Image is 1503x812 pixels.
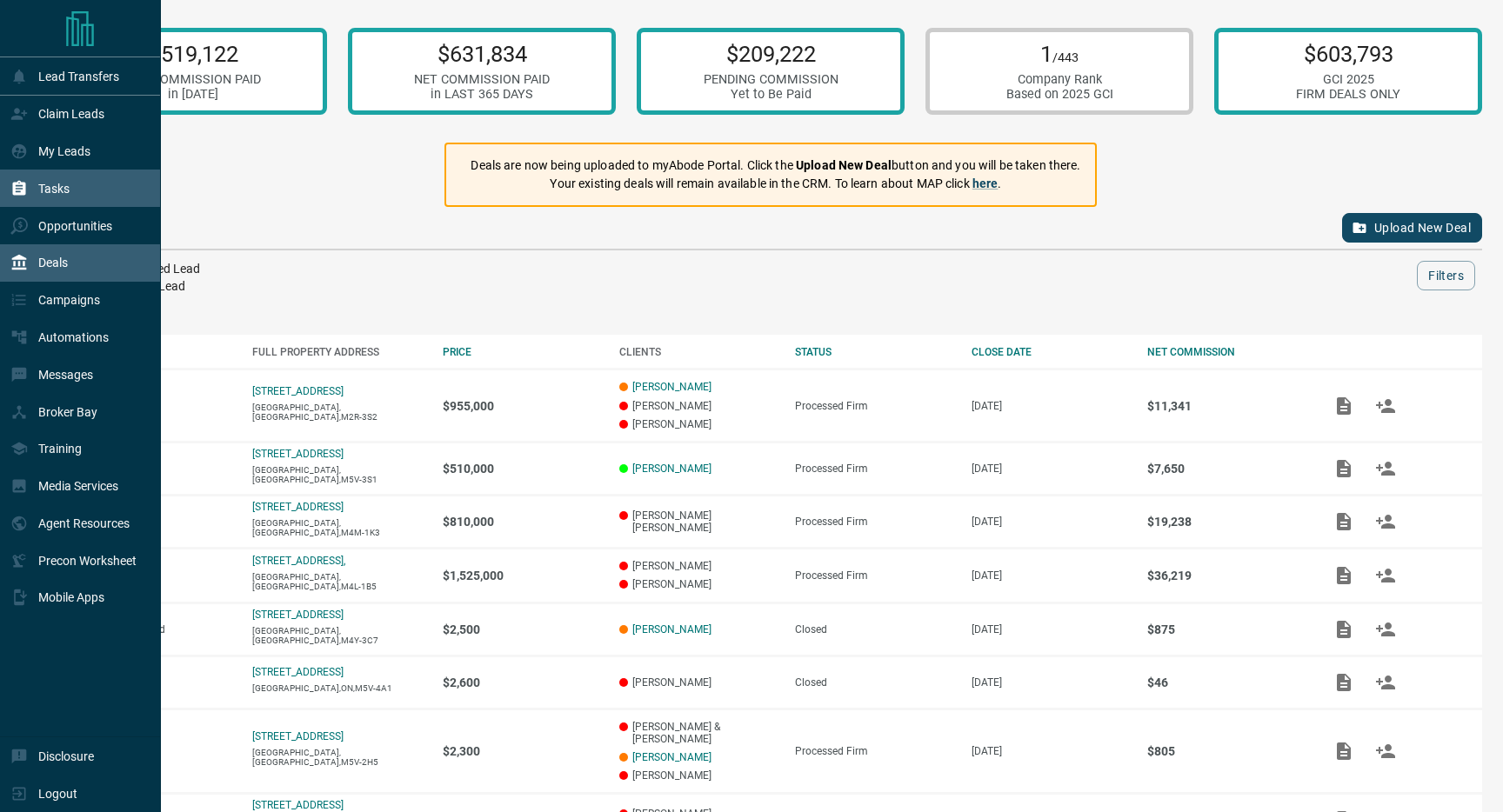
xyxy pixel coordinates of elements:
[252,730,344,742] a: [STREET_ADDRESS]
[1147,515,1306,529] p: $19,238
[619,578,778,590] p: [PERSON_NAME]
[1006,87,1113,102] div: Based on 2025 GCI
[619,400,778,412] p: [PERSON_NAME]
[632,463,711,475] a: [PERSON_NAME]
[125,87,261,102] div: in [DATE]
[619,560,778,572] p: [PERSON_NAME]
[619,418,778,430] p: [PERSON_NAME]
[619,509,778,534] p: [PERSON_NAME] [PERSON_NAME]
[252,572,425,591] p: [GEOGRAPHIC_DATA],[GEOGRAPHIC_DATA],M4L-1B5
[443,399,601,413] p: $955,000
[972,516,1130,528] p: [DATE]
[443,622,601,636] p: $2,500
[1365,515,1406,527] span: Match Clients
[1365,399,1406,411] span: Match Clients
[1147,569,1306,582] p: $36,219
[252,465,425,484] p: [GEOGRAPHIC_DATA],[GEOGRAPHIC_DATA],M5V-3S1
[1323,462,1365,474] span: Add / View Documents
[795,745,953,757] div: Processed Firm
[252,448,344,460] a: [STREET_ADDRESS]
[252,609,344,621] a: [STREET_ADDRESS]
[1323,676,1365,688] span: Add / View Documents
[972,569,1130,582] p: [DATE]
[632,381,711,393] a: [PERSON_NAME]
[795,463,953,475] div: Processed Firm
[443,676,601,689] p: $2,600
[619,346,778,358] div: CLIENTS
[972,745,1130,757] p: [DATE]
[619,721,778,745] p: [PERSON_NAME] & [PERSON_NAME]
[972,623,1130,636] p: [DATE]
[414,41,550,67] p: $631,834
[704,87,838,102] div: Yet to Be Paid
[1417,261,1475,290] button: Filters
[1296,41,1400,67] p: $603,793
[252,683,425,693] p: [GEOGRAPHIC_DATA],ON,M5V-4A1
[1342,213,1482,243] button: Upload New Deal
[252,748,425,767] p: [GEOGRAPHIC_DATA],[GEOGRAPHIC_DATA],M5V-2H5
[443,346,601,358] div: PRICE
[632,623,711,636] a: [PERSON_NAME]
[1323,622,1365,635] span: Add / View Documents
[1147,346,1306,358] div: NET COMMISSION
[1365,622,1406,635] span: Match Clients
[125,41,261,67] p: $519,122
[252,403,425,422] p: [GEOGRAPHIC_DATA],[GEOGRAPHIC_DATA],M2R-3S2
[252,346,425,358] div: FULL PROPERTY ADDRESS
[443,744,601,758] p: $2,300
[252,518,425,537] p: [GEOGRAPHIC_DATA],[GEOGRAPHIC_DATA],M4M-1K3
[1006,41,1113,67] p: 1
[795,676,953,689] div: Closed
[1147,744,1306,758] p: $805
[443,515,601,529] p: $810,000
[1323,569,1365,581] span: Add / View Documents
[795,346,953,358] div: STATUS
[1147,399,1306,413] p: $11,341
[704,72,838,87] div: PENDING COMMISSION
[972,463,1130,475] p: [DATE]
[972,176,999,190] a: here
[795,400,953,412] div: Processed Firm
[1052,50,1079,65] span: /443
[972,400,1130,412] p: [DATE]
[619,676,778,689] p: [PERSON_NAME]
[252,385,344,397] a: [STREET_ADDRESS]
[619,769,778,782] p: [PERSON_NAME]
[1365,676,1406,688] span: Match Clients
[1147,622,1306,636] p: $875
[252,666,344,678] a: [STREET_ADDRESS]
[704,41,838,67] p: $209,222
[1147,462,1306,476] p: $7,650
[795,516,953,528] div: Processed Firm
[1323,744,1365,756] span: Add / View Documents
[1147,676,1306,689] p: $46
[125,72,261,87] div: NET COMMISSION PAID
[252,501,344,513] a: [STREET_ADDRESS]
[414,87,550,102] div: in LAST 365 DAYS
[1365,744,1406,756] span: Match Clients
[1296,87,1400,102] div: FIRM DEALS ONLY
[252,799,344,811] a: [STREET_ADDRESS]
[443,569,601,582] p: $1,525,000
[796,158,892,172] strong: Upload New Deal
[443,462,601,476] p: $510,000
[252,555,345,567] a: [STREET_ADDRESS],
[632,751,711,763] a: [PERSON_NAME]
[1323,399,1365,411] span: Add / View Documents
[252,626,425,645] p: [GEOGRAPHIC_DATA],[GEOGRAPHIC_DATA],M4Y-3C7
[1365,462,1406,474] span: Match Clients
[1296,72,1400,87] div: GCI 2025
[795,569,953,582] div: Processed Firm
[972,346,1130,358] div: CLOSE DATE
[972,676,1130,689] p: [DATE]
[471,175,1080,193] p: Your existing deals will remain available in the CRM. To learn about MAP click .
[1323,515,1365,527] span: Add / View Documents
